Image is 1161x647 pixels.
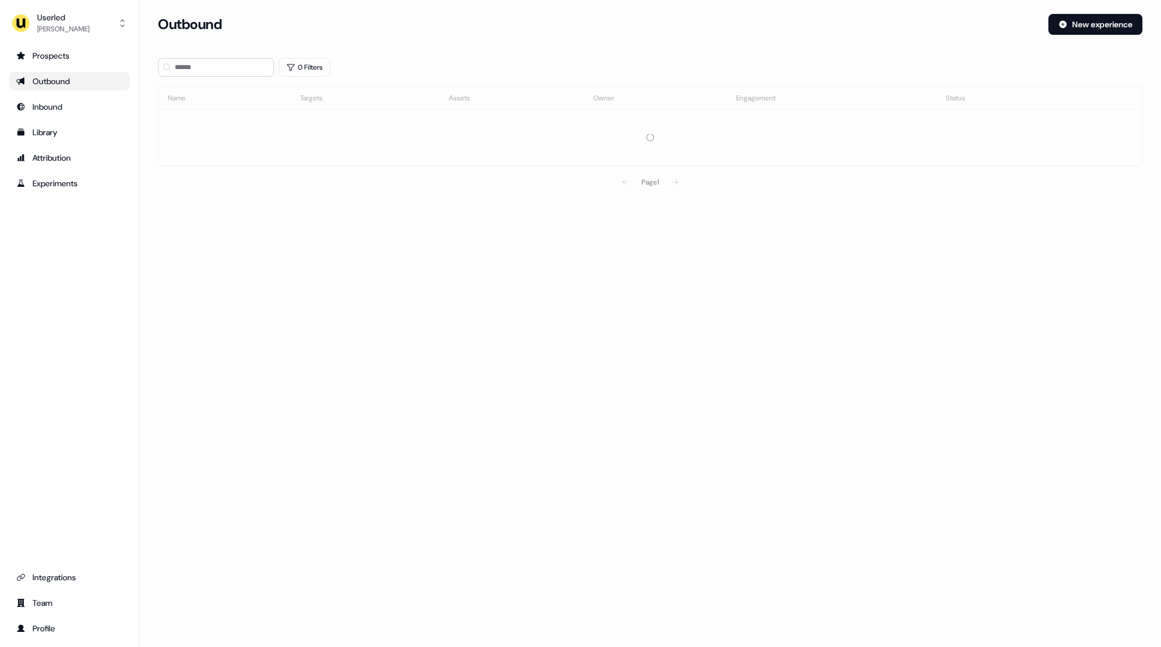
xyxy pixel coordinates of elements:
a: Go to prospects [9,46,129,65]
div: Attribution [16,152,122,164]
button: New experience [1048,14,1142,35]
div: Team [16,597,122,609]
h3: Outbound [158,16,222,33]
div: [PERSON_NAME] [37,23,89,35]
button: 0 Filters [279,58,330,77]
div: Prospects [16,50,122,62]
div: Inbound [16,101,122,113]
a: Go to team [9,594,129,612]
a: Go to templates [9,123,129,142]
a: Go to outbound experience [9,72,129,91]
a: Go to integrations [9,568,129,587]
div: Profile [16,623,122,634]
a: Go to Inbound [9,97,129,116]
div: Experiments [16,178,122,189]
div: Library [16,126,122,138]
button: Userled[PERSON_NAME] [9,9,129,37]
a: Go to attribution [9,149,129,167]
div: Userled [37,12,89,23]
a: Go to experiments [9,174,129,193]
div: Outbound [16,75,122,87]
a: Go to profile [9,619,129,638]
div: Integrations [16,572,122,583]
